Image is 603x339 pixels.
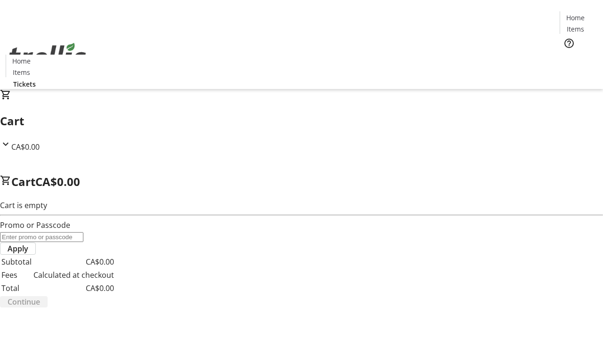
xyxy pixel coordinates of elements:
[6,67,36,77] a: Items
[12,56,31,66] span: Home
[6,56,36,66] a: Home
[33,269,114,281] td: Calculated at checkout
[560,24,590,34] a: Items
[13,79,36,89] span: Tickets
[560,13,590,23] a: Home
[1,282,32,294] td: Total
[35,174,80,189] span: CA$0.00
[567,24,584,34] span: Items
[560,55,597,65] a: Tickets
[11,142,40,152] span: CA$0.00
[566,13,585,23] span: Home
[33,282,114,294] td: CA$0.00
[6,32,90,80] img: Orient E2E Organization q9zma5UAMd's Logo
[13,67,30,77] span: Items
[1,256,32,268] td: Subtotal
[33,256,114,268] td: CA$0.00
[560,34,579,53] button: Help
[1,269,32,281] td: Fees
[8,243,28,254] span: Apply
[567,55,590,65] span: Tickets
[6,79,43,89] a: Tickets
